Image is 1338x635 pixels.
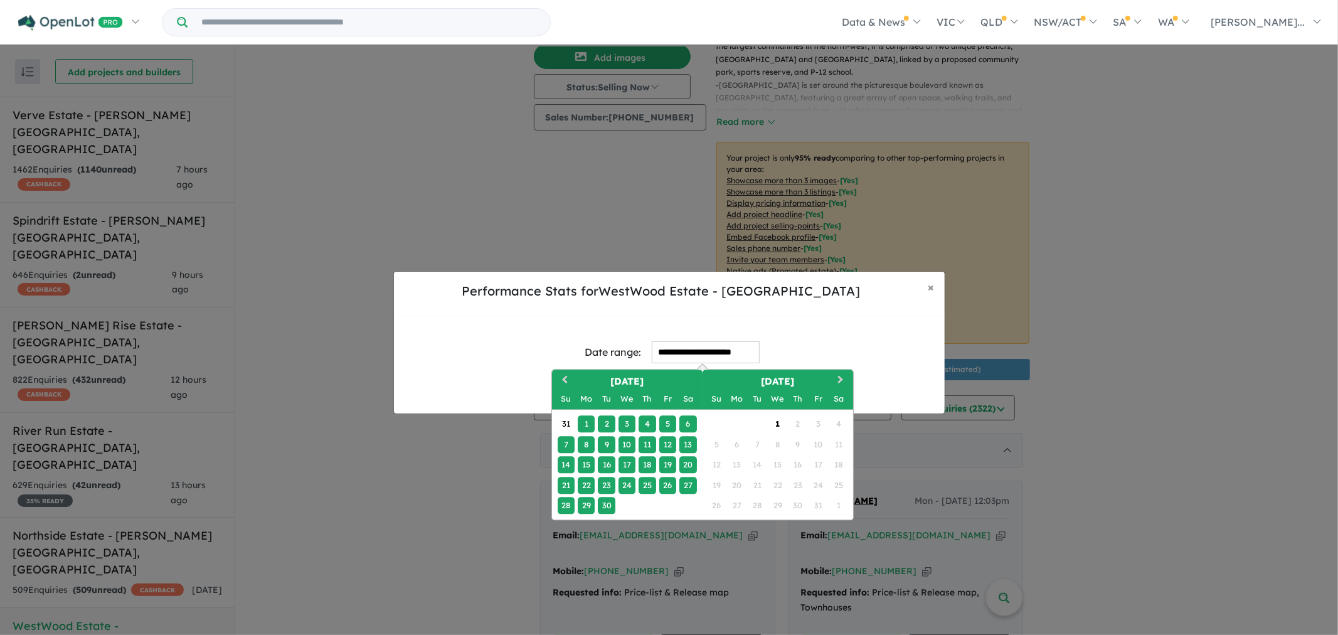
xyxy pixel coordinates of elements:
[708,457,725,474] div: Not available Sunday, October 12th, 2025
[404,282,918,301] h5: Performance Stats for WestWood Estate - [GEOGRAPHIC_DATA]
[790,416,807,433] div: Not available Thursday, October 2nd, 2025
[639,477,656,494] div: Choose Thursday, September 25th, 2025
[639,416,656,433] div: Choose Thursday, September 4th, 2025
[831,457,847,474] div: Not available Saturday, October 18th, 2025
[578,477,595,494] div: Choose Monday, September 22nd, 2025
[619,436,635,453] div: Choose Wednesday, September 10th, 2025
[790,498,807,515] div: Not available Thursday, October 30th, 2025
[679,436,696,453] div: Choose Saturday, September 13th, 2025
[18,15,123,31] img: Openlot PRO Logo White
[639,457,656,474] div: Choose Thursday, September 18th, 2025
[790,477,807,494] div: Not available Thursday, October 23rd, 2025
[728,436,745,453] div: Not available Monday, October 6th, 2025
[578,436,595,453] div: Choose Monday, September 8th, 2025
[790,457,807,474] div: Not available Thursday, October 16th, 2025
[558,477,575,494] div: Choose Sunday, September 21st, 2025
[728,477,745,494] div: Not available Monday, October 20th, 2025
[928,280,935,294] span: ×
[598,457,615,474] div: Choose Tuesday, September 16th, 2025
[810,498,827,515] div: Not available Friday, October 31st, 2025
[831,436,847,453] div: Not available Saturday, October 11th, 2025
[810,477,827,494] div: Not available Friday, October 24th, 2025
[598,477,615,494] div: Choose Tuesday, September 23rd, 2025
[769,416,786,433] div: Choose Wednesday, October 1st, 2025
[558,416,575,433] div: Choose Sunday, August 31st, 2025
[578,498,595,515] div: Choose Monday, September 29th, 2025
[749,477,766,494] div: Not available Tuesday, October 21st, 2025
[679,457,696,474] div: Choose Saturday, September 20th, 2025
[659,416,676,433] div: Choose Friday, September 5th, 2025
[659,391,676,408] div: Friday
[551,369,854,520] div: Choose Date
[639,391,656,408] div: Thursday
[578,457,595,474] div: Choose Monday, September 15th, 2025
[769,391,786,408] div: Wednesday
[578,391,595,408] div: Monday
[619,391,635,408] div: Wednesday
[831,391,847,408] div: Saturday
[558,436,575,453] div: Choose Sunday, September 7th, 2025
[706,414,849,516] div: Month October, 2025
[708,477,725,494] div: Not available Sunday, October 19th, 2025
[679,477,696,494] div: Choose Saturday, September 27th, 2025
[708,498,725,515] div: Not available Sunday, October 26th, 2025
[558,498,575,515] div: Choose Sunday, September 28th, 2025
[831,477,847,494] div: Not available Saturday, October 25th, 2025
[728,391,745,408] div: Monday
[598,416,615,433] div: Choose Tuesday, September 2nd, 2025
[749,457,766,474] div: Not available Tuesday, October 14th, 2025
[190,9,548,36] input: Try estate name, suburb, builder or developer
[552,375,703,389] h2: [DATE]
[619,416,635,433] div: Choose Wednesday, September 3rd, 2025
[558,457,575,474] div: Choose Sunday, September 14th, 2025
[619,477,635,494] div: Choose Wednesday, September 24th, 2025
[810,416,827,433] div: Not available Friday, October 3rd, 2025
[679,391,696,408] div: Saturday
[659,477,676,494] div: Choose Friday, September 26th, 2025
[728,457,745,474] div: Not available Monday, October 13th, 2025
[639,436,656,453] div: Choose Thursday, September 11th, 2025
[810,436,827,453] div: Not available Friday, October 10th, 2025
[769,477,786,494] div: Not available Wednesday, October 22nd, 2025
[708,391,725,408] div: Sunday
[708,436,725,453] div: Not available Sunday, October 5th, 2025
[659,457,676,474] div: Choose Friday, September 19th, 2025
[598,436,615,453] div: Choose Tuesday, September 9th, 2025
[810,391,827,408] div: Friday
[832,371,852,391] button: Next Month
[810,457,827,474] div: Not available Friday, October 17th, 2025
[769,436,786,453] div: Not available Wednesday, October 8th, 2025
[749,436,766,453] div: Not available Tuesday, October 7th, 2025
[831,498,847,515] div: Not available Saturday, November 1st, 2025
[598,391,615,408] div: Tuesday
[790,391,807,408] div: Thursday
[1211,16,1305,28] span: [PERSON_NAME]...
[553,371,573,391] button: Previous Month
[749,391,766,408] div: Tuesday
[556,414,698,516] div: Month September, 2025
[769,457,786,474] div: Not available Wednesday, October 15th, 2025
[558,391,575,408] div: Sunday
[619,457,635,474] div: Choose Wednesday, September 17th, 2025
[578,416,595,433] div: Choose Monday, September 1st, 2025
[728,498,745,515] div: Not available Monday, October 27th, 2025
[659,436,676,453] div: Choose Friday, September 12th, 2025
[585,344,642,361] div: Date range:
[831,416,847,433] div: Not available Saturday, October 4th, 2025
[703,375,853,389] h2: [DATE]
[790,436,807,453] div: Not available Thursday, October 9th, 2025
[598,498,615,515] div: Choose Tuesday, September 30th, 2025
[769,498,786,515] div: Not available Wednesday, October 29th, 2025
[679,416,696,433] div: Choose Saturday, September 6th, 2025
[749,498,766,515] div: Not available Tuesday, October 28th, 2025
